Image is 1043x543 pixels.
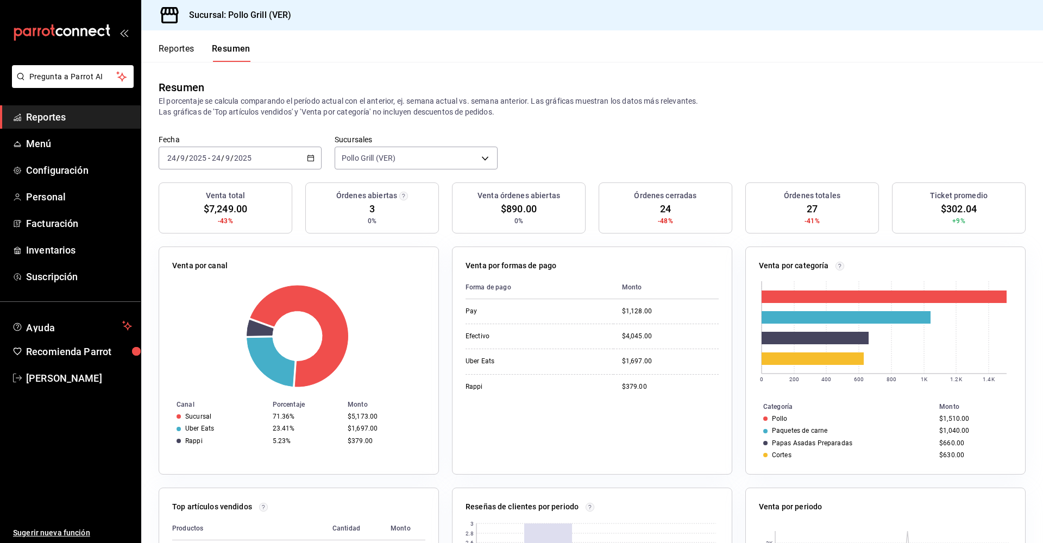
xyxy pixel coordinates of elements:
div: 5.23% [273,437,339,445]
span: 0% [514,216,523,226]
h3: Venta total [206,190,245,201]
span: 24 [660,201,671,216]
div: Efectivo [466,332,574,341]
h3: Órdenes cerradas [634,190,696,201]
span: / [230,154,234,162]
div: Paquetes de carne [772,427,827,434]
text: 3 [470,521,474,527]
text: 600 [854,376,864,382]
div: Cortes [772,451,791,459]
text: 400 [821,376,831,382]
text: 1.2K [950,376,962,382]
div: $379.00 [348,437,421,445]
text: 200 [789,376,799,382]
div: navigation tabs [159,43,250,62]
th: Productos [172,517,324,540]
p: Reseñas de clientes por periodo [466,501,579,513]
span: / [185,154,189,162]
div: Pollo [772,415,788,422]
p: Venta por formas de pago [466,260,556,271]
div: Pay [466,307,574,316]
span: [PERSON_NAME] [26,371,132,386]
span: Reportes [26,110,132,124]
span: Sugerir nueva función [13,527,132,539]
span: 3 [369,201,375,216]
div: $4,045.00 [622,332,719,341]
text: 1K [921,376,928,382]
input: ---- [234,154,252,162]
input: -- [211,154,221,162]
div: $1,128.00 [622,307,719,316]
text: 2.8 [466,531,474,536]
th: Canal [159,399,268,411]
span: Menú [26,136,132,151]
div: $630.00 [939,451,1008,459]
th: Monto [935,401,1025,413]
input: ---- [189,154,207,162]
th: Monto [343,399,438,411]
button: Resumen [212,43,250,62]
span: / [221,154,224,162]
div: $1,040.00 [939,427,1008,434]
span: Suscripción [26,269,132,284]
div: $1,510.00 [939,415,1008,422]
p: Top artículos vendidos [172,501,252,513]
div: Resumen [159,79,204,96]
span: $302.04 [941,201,977,216]
th: Monto [613,276,719,299]
span: Pregunta a Parrot AI [29,71,117,83]
div: $660.00 [939,439,1008,447]
div: 23.41% [273,425,339,432]
th: Forma de pago [466,276,613,299]
label: Sucursales [335,136,498,143]
span: 27 [807,201,818,216]
h3: Venta órdenes abiertas [477,190,560,201]
input: -- [167,154,177,162]
th: Cantidad [324,517,382,540]
span: Inventarios [26,243,132,257]
div: Uber Eats [466,357,574,366]
span: -41% [805,216,820,226]
th: Monto [382,517,425,540]
span: - [208,154,210,162]
text: 800 [887,376,896,382]
span: Recomienda Parrot [26,344,132,359]
input: -- [180,154,185,162]
div: Sucursal [185,413,211,420]
h3: Ticket promedio [930,190,988,201]
button: open_drawer_menu [120,28,128,37]
div: $1,697.00 [348,425,421,432]
div: $1,697.00 [622,357,719,366]
div: Rappi [185,437,203,445]
div: $379.00 [622,382,719,392]
span: 0% [368,216,376,226]
span: $890.00 [501,201,537,216]
span: +9% [952,216,965,226]
p: El porcentaje se calcula comparando el período actual con el anterior, ej. semana actual vs. sema... [159,96,1026,117]
span: $7,249.00 [204,201,247,216]
p: Venta por categoría [759,260,829,271]
th: Porcentaje [268,399,343,411]
h3: Órdenes totales [784,190,840,201]
h3: Órdenes abiertas [336,190,397,201]
span: -43% [218,216,233,226]
button: Reportes [159,43,194,62]
div: $5,173.00 [348,413,421,420]
a: Pregunta a Parrot AI [8,79,134,90]
span: Pollo Grill (VER) [342,153,395,163]
span: Configuración [26,163,132,178]
input: -- [225,154,230,162]
p: Venta por periodo [759,501,822,513]
div: Uber Eats [185,425,214,432]
div: 71.36% [273,413,339,420]
h3: Sucursal: Pollo Grill (VER) [180,9,292,22]
button: Pregunta a Parrot AI [12,65,134,88]
text: 1.4K [983,376,995,382]
p: Venta por canal [172,260,228,271]
span: Facturación [26,216,132,231]
text: 0 [760,376,763,382]
div: Rappi [466,382,574,392]
div: Papas Asadas Preparadas [772,439,852,447]
span: Personal [26,190,132,204]
span: Ayuda [26,319,118,332]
